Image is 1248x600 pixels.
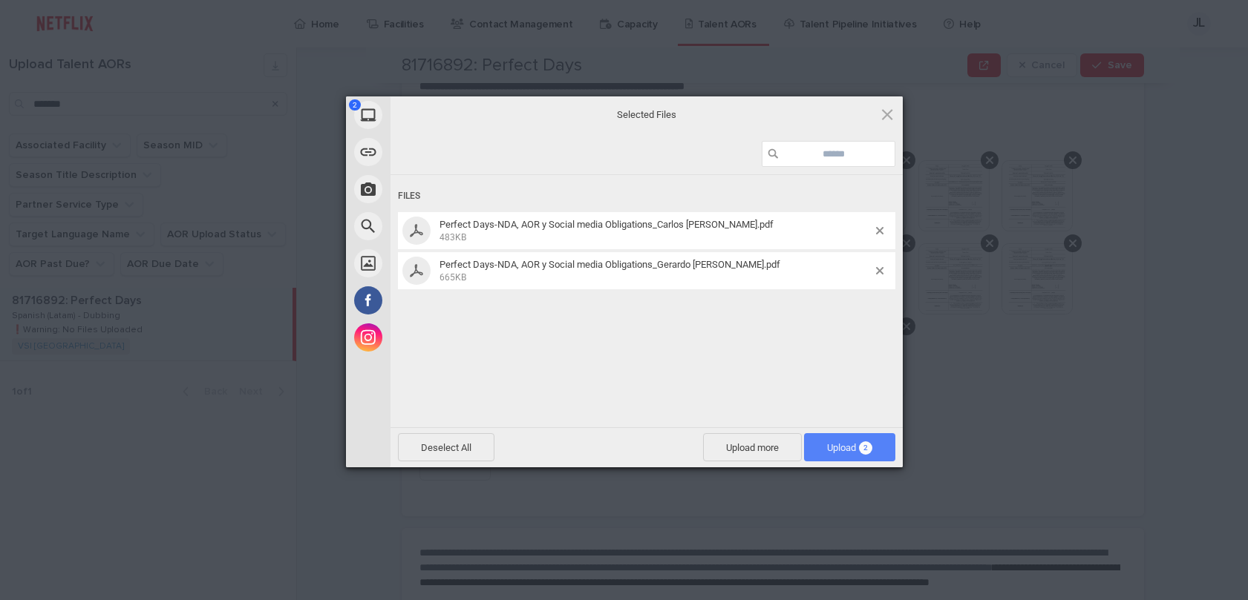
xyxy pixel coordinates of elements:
div: Files [398,182,895,210]
div: Instagram [346,319,524,356]
div: Unsplash [346,245,524,282]
span: 483KB [440,232,466,243]
span: Upload [804,433,895,461]
span: Perfect Days-NDA, AOR y Social media Obligations_Carlos [PERSON_NAME].pdf [440,219,774,230]
span: 2 [859,441,872,455]
span: Upload [827,442,872,453]
div: My Device [346,96,524,133]
div: Facebook [346,282,524,319]
div: Link (URL) [346,133,524,171]
span: 2 [349,99,361,111]
span: Selected Files [498,108,795,121]
span: Deselect All [398,433,494,461]
span: Perfect Days-NDA, AOR y Social media Obligations_Gerardo García Barrera.pdf [435,259,876,283]
span: Click here or hit ESC to close picker [879,106,895,122]
span: Upload more [703,433,802,461]
div: Take Photo [346,171,524,208]
span: Perfect Days-NDA, AOR y Social media Obligations_Carlos Angel Blanco Katz.pdf [435,219,876,243]
span: Perfect Days-NDA, AOR y Social media Obligations_Gerardo [PERSON_NAME].pdf [440,259,780,270]
span: 665KB [440,272,466,283]
div: Web Search [346,208,524,245]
